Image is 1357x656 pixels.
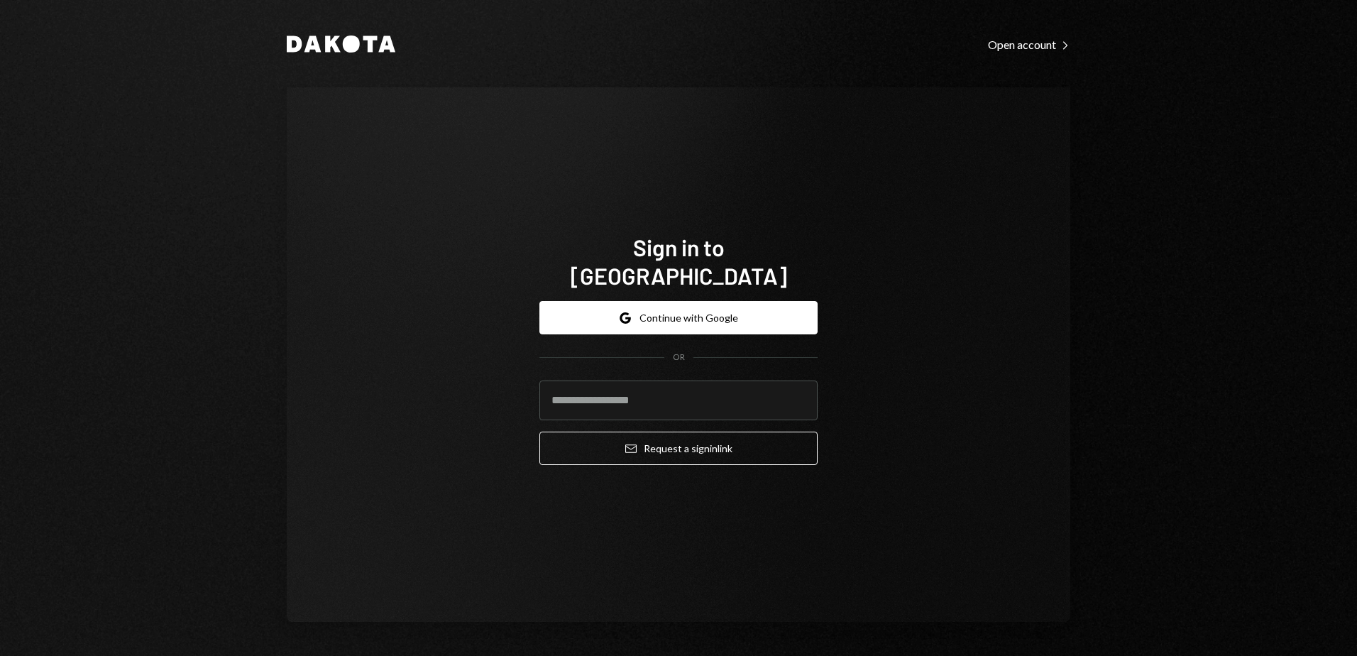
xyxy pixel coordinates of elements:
[988,38,1070,52] div: Open account
[539,432,818,465] button: Request a signinlink
[988,36,1070,52] a: Open account
[673,351,685,363] div: OR
[539,233,818,290] h1: Sign in to [GEOGRAPHIC_DATA]
[539,301,818,334] button: Continue with Google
